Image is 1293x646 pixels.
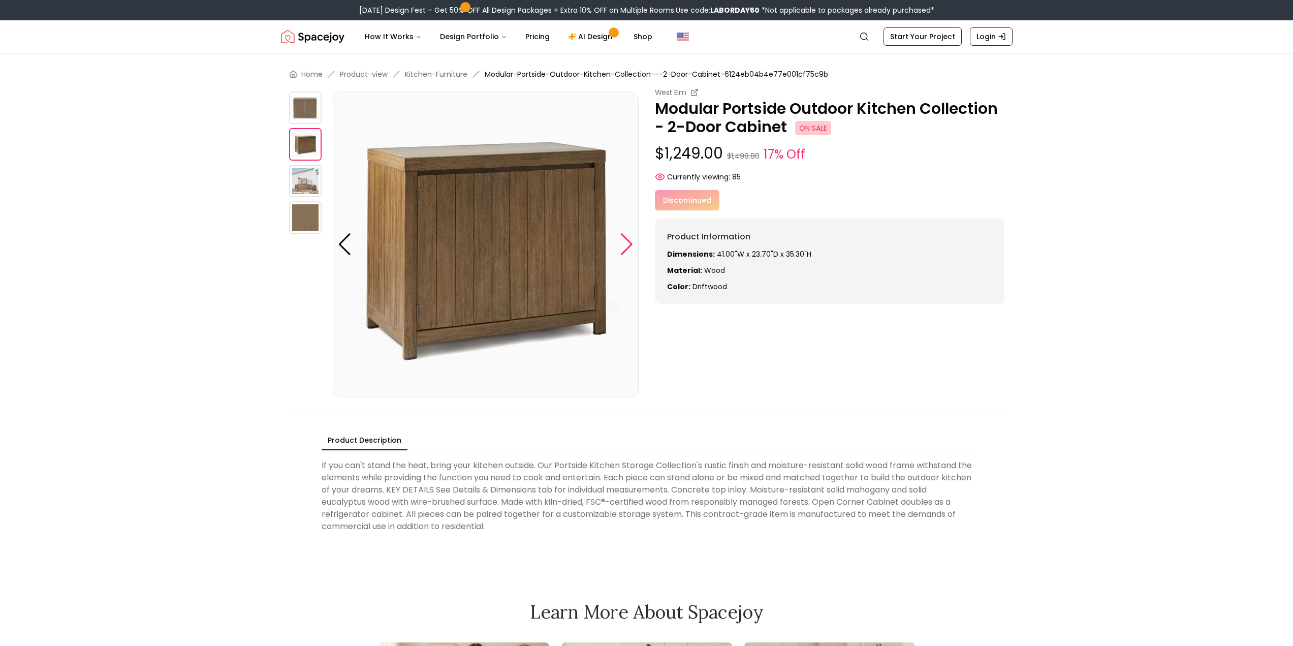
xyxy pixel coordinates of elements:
a: Kitchen-Furniture [405,69,467,79]
a: Start Your Project [884,27,962,46]
nav: Global [281,20,1013,53]
a: Home [301,69,323,79]
a: AI Design [560,26,623,47]
span: *Not applicable to packages already purchased* [760,5,934,15]
p: $1,249.00 [655,144,1004,164]
span: Currently viewing: [667,172,730,182]
img: https://storage.googleapis.com/spacejoy-main/assets/6124eb04b4e77e001cf75c9b/product_0_je0me9gch8la [289,91,322,124]
h6: Product Information [667,231,992,243]
a: Pricing [517,26,558,47]
strong: Material: [667,265,702,275]
nav: breadcrumb [289,69,1004,79]
strong: Color: [667,282,690,292]
button: Design Portfolio [432,26,515,47]
h2: Learn More About Spacejoy [379,602,915,622]
nav: Main [357,26,660,47]
span: Use code: [676,5,760,15]
span: Modular-Portside-Outdoor-Kitchen-Collection---2-Door-Cabinet-6124eb04b4e77e001cf75c9b [485,69,828,79]
span: Wood [704,265,725,275]
small: $1,498.80 [727,151,760,161]
div: [DATE] Design Fest – Get 50% OFF All Design Packages + Extra 10% OFF on Multiple Rooms. [359,5,934,15]
b: LABORDAY50 [710,5,760,15]
span: driftwood [692,282,727,292]
button: How It Works [357,26,430,47]
img: https://storage.googleapis.com/spacejoy-main/assets/6124eb04b4e77e001cf75c9b/product_3_48pg05d01pc [289,201,322,234]
a: Spacejoy [281,26,344,47]
img: https://storage.googleapis.com/spacejoy-main/assets/6124eb04b4e77e001cf75c9b/product_1_h6k204afh1n [289,128,322,161]
a: Product-view [340,69,388,79]
small: West Elm [655,87,686,98]
img: Spacejoy Logo [281,26,344,47]
a: Shop [625,26,660,47]
strong: Dimensions: [667,249,715,259]
p: 41.00"W x 23.70"D x 35.30"H [667,249,992,259]
a: Login [970,27,1013,46]
img: United States [677,30,689,43]
img: https://storage.googleapis.com/spacejoy-main/assets/6124eb04b4e77e001cf75c9b/product_2_kik5nf4j3n4 [289,165,322,197]
p: Modular Portside Outdoor Kitchen Collection - 2-Door Cabinet [655,100,1004,136]
button: Product Description [322,431,407,450]
img: https://storage.googleapis.com/spacejoy-main/assets/6124eb04b4e77e001cf75c9b/product_1_h6k204afh1n [333,91,639,397]
span: ON SALE [795,121,831,135]
div: If you can't stand the heat, bring your kitchen outside. Our Portside Kitchen Storage Collection'... [322,455,972,537]
span: 85 [732,172,741,182]
small: 17% Off [764,145,805,164]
